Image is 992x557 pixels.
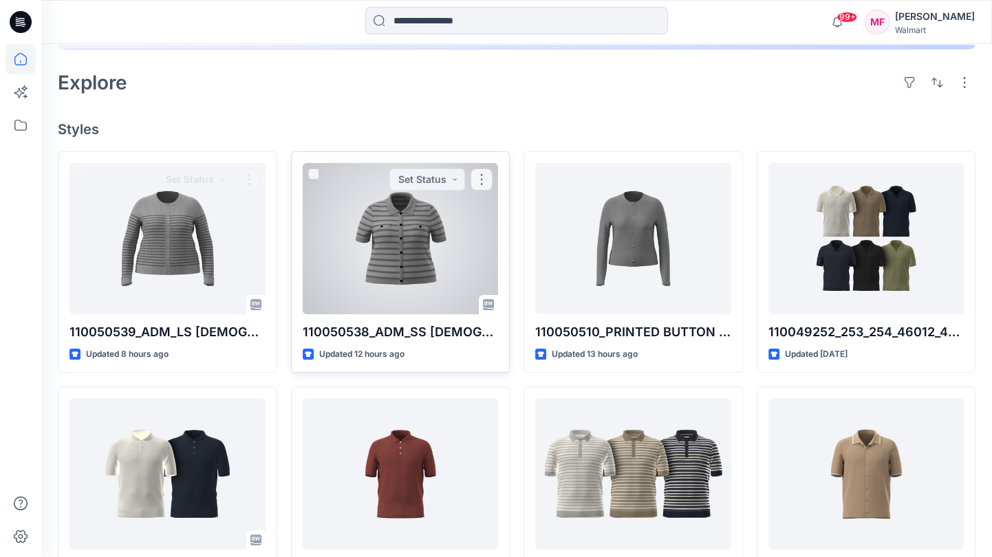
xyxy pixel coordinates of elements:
[69,398,266,549] a: 110049250_49251_ColorRun_POINTELLE FULL BUTTON SWEATER POLO-7-16
[535,323,731,342] p: 110050510_PRINTED BUTTON FRONT CARDIGAN
[58,121,975,138] h4: Styles
[69,323,266,342] p: 110050539_ADM_LS [DEMOGRAPHIC_DATA] CARDI
[535,398,731,549] a: 110049255_49456_49278_POINTELLE FULL BUTTON SWEATER POLO
[303,398,499,549] a: 110049542_3 BTN POLO BOUCLE SWEATER
[319,347,405,362] p: Updated 12 hours ago
[768,323,964,342] p: 110049252_253_254_46012_49136_49200_49138_ADM_WAVE JACQUARD LINEN BLENDED [PERSON_NAME] POLO - 副本
[865,10,889,34] div: MF
[69,163,266,314] a: 110050539_ADM_LS LADY CARDI
[895,25,975,35] div: Walmart
[895,8,975,25] div: [PERSON_NAME]
[58,72,127,94] h2: Explore
[768,398,964,549] a: 110049196_DIAMOND STITCH COTTON SWEATER
[785,347,848,362] p: Updated [DATE]
[303,163,499,314] a: 110050538_ADM_SS LADY CARDI
[303,323,499,342] p: 110050538_ADM_SS [DEMOGRAPHIC_DATA] CARDI
[535,163,731,314] a: 110050510_PRINTED BUTTON FRONT CARDIGAN
[837,12,857,23] span: 99+
[86,347,169,362] p: Updated 8 hours ago
[768,163,964,314] a: 110049252_253_254_46012_49136_49200_49138_ADM_WAVE JACQUARD LINEN BLENDED JOHNNY SWEATER POLO - 副本
[552,347,638,362] p: Updated 13 hours ago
